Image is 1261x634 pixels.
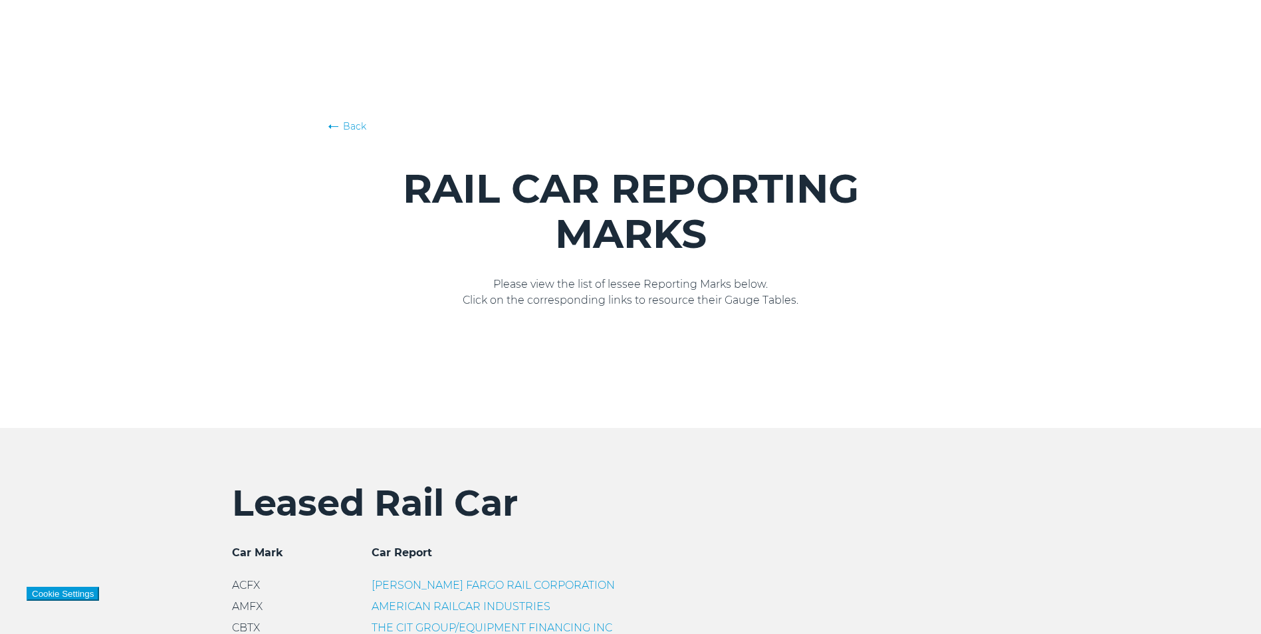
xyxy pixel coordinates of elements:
[232,621,260,634] span: CBTX
[232,546,283,559] span: Car Mark
[27,587,99,601] button: Cookie Settings
[372,579,615,591] a: [PERSON_NAME] FARGO RAIL CORPORATION
[372,600,550,613] a: AMERICAN RAILCAR INDUSTRIES
[328,276,933,308] p: Please view the list of lessee Reporting Marks below. Click on the corresponding links to resourc...
[232,481,1030,525] h2: Leased Rail Car
[372,546,432,559] span: Car Report
[232,579,260,591] span: ACFX
[372,621,612,634] a: THE CIT GROUP/EQUIPMENT FINANCING INC
[328,120,933,133] a: Back
[328,166,933,257] h1: RAIL CAR REPORTING MARKS
[232,600,263,613] span: AMFX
